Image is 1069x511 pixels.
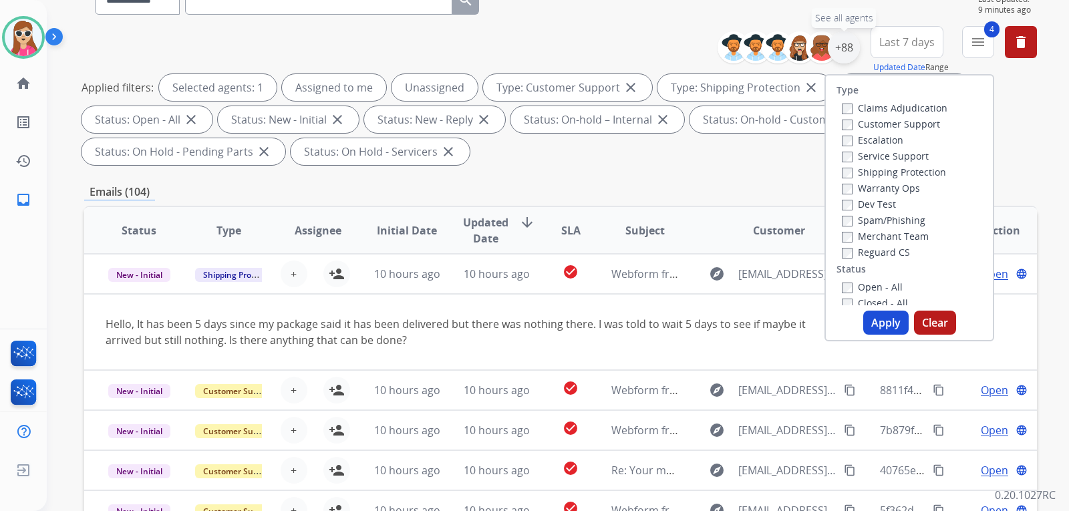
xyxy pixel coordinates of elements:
[15,114,31,130] mat-icon: list_alt
[84,184,155,200] p: Emails (104)
[281,457,307,484] button: +
[842,150,929,162] label: Service Support
[962,26,994,58] button: 4
[709,422,725,438] mat-icon: explore
[933,424,945,436] mat-icon: content_copy
[256,144,272,160] mat-icon: close
[842,299,853,309] input: Closed - All
[1016,464,1028,476] mat-icon: language
[842,214,925,226] label: Spam/Phishing
[329,266,345,282] mat-icon: person_add
[842,104,853,114] input: Claims Adjudication
[195,268,287,282] span: Shipping Protection
[981,422,1008,438] span: Open
[563,264,579,280] mat-icon: check_circle
[291,462,297,478] span: +
[159,74,277,101] div: Selected agents: 1
[842,182,920,194] label: Warranty Ops
[295,222,341,238] span: Assignee
[842,166,946,178] label: Shipping Protection
[561,222,581,238] span: SLA
[981,382,1008,398] span: Open
[464,383,530,397] span: 10 hours ago
[464,423,530,438] span: 10 hours ago
[216,222,241,238] span: Type
[995,487,1056,503] p: 0.20.1027RC
[15,192,31,208] mat-icon: inbox
[842,198,896,210] label: Dev Test
[842,136,853,146] input: Escalation
[195,464,282,478] span: Customer Support
[738,422,836,438] span: [EMAIL_ADDRESS][DOMAIN_NAME]
[842,118,940,130] label: Customer Support
[218,106,359,133] div: Status: New - Initial
[933,384,945,396] mat-icon: content_copy
[842,246,910,259] label: Reguard CS
[709,382,725,398] mat-icon: explore
[863,311,909,335] button: Apply
[563,380,579,396] mat-icon: check_circle
[842,200,853,210] input: Dev Test
[611,383,914,397] span: Webform from [EMAIL_ADDRESS][DOMAIN_NAME] on [DATE]
[803,79,819,96] mat-icon: close
[1016,268,1028,280] mat-icon: language
[519,214,535,230] mat-icon: arrow_downward
[374,463,440,478] span: 10 hours ago
[970,34,986,50] mat-icon: menu
[329,422,345,438] mat-icon: person_add
[1016,424,1028,436] mat-icon: language
[281,261,307,287] button: +
[842,232,853,242] input: Merchant Team
[836,263,866,276] label: Status
[329,382,345,398] mat-icon: person_add
[183,112,199,128] mat-icon: close
[483,74,652,101] div: Type: Customer Support
[108,424,170,438] span: New - Initial
[195,424,282,438] span: Customer Support
[842,184,853,194] input: Warranty Ops
[842,102,947,114] label: Claims Adjudication
[329,462,345,478] mat-icon: person_add
[1016,384,1028,396] mat-icon: language
[873,62,925,73] button: Updated Date
[108,384,170,398] span: New - Initial
[815,11,873,25] span: See all agents
[15,75,31,92] mat-icon: home
[291,138,470,165] div: Status: On Hold - Servicers
[476,112,492,128] mat-icon: close
[364,106,505,133] div: Status: New - Reply
[563,460,579,476] mat-icon: check_circle
[510,106,684,133] div: Status: On-hold – Internal
[842,152,853,162] input: Service Support
[842,120,853,130] input: Customer Support
[108,464,170,478] span: New - Initial
[738,266,836,282] span: [EMAIL_ADDRESS][DOMAIN_NAME]
[374,267,440,281] span: 10 hours ago
[828,31,860,63] div: +88
[753,222,805,238] span: Customer
[463,214,508,246] span: Updated Date
[844,464,856,476] mat-icon: content_copy
[842,168,853,178] input: Shipping Protection
[108,268,170,282] span: New - Initial
[842,283,853,293] input: Open - All
[5,19,42,56] img: avatar
[329,112,345,128] mat-icon: close
[82,79,154,96] p: Applied filters:
[611,267,914,281] span: Webform from [EMAIL_ADDRESS][DOMAIN_NAME] on [DATE]
[623,79,639,96] mat-icon: close
[106,316,837,348] div: Hello, It has been 5 days since my package said it has been delivered but there was nothing there...
[842,281,903,293] label: Open - All
[377,222,437,238] span: Initial Date
[842,248,853,259] input: Reguard CS
[981,462,1008,478] span: Open
[440,144,456,160] mat-icon: close
[981,266,1008,282] span: Open
[842,230,929,242] label: Merchant Team
[914,311,956,335] button: Clear
[195,384,282,398] span: Customer Support
[82,138,285,165] div: Status: On Hold - Pending Parts
[374,383,440,397] span: 10 hours ago
[281,417,307,444] button: +
[844,384,856,396] mat-icon: content_copy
